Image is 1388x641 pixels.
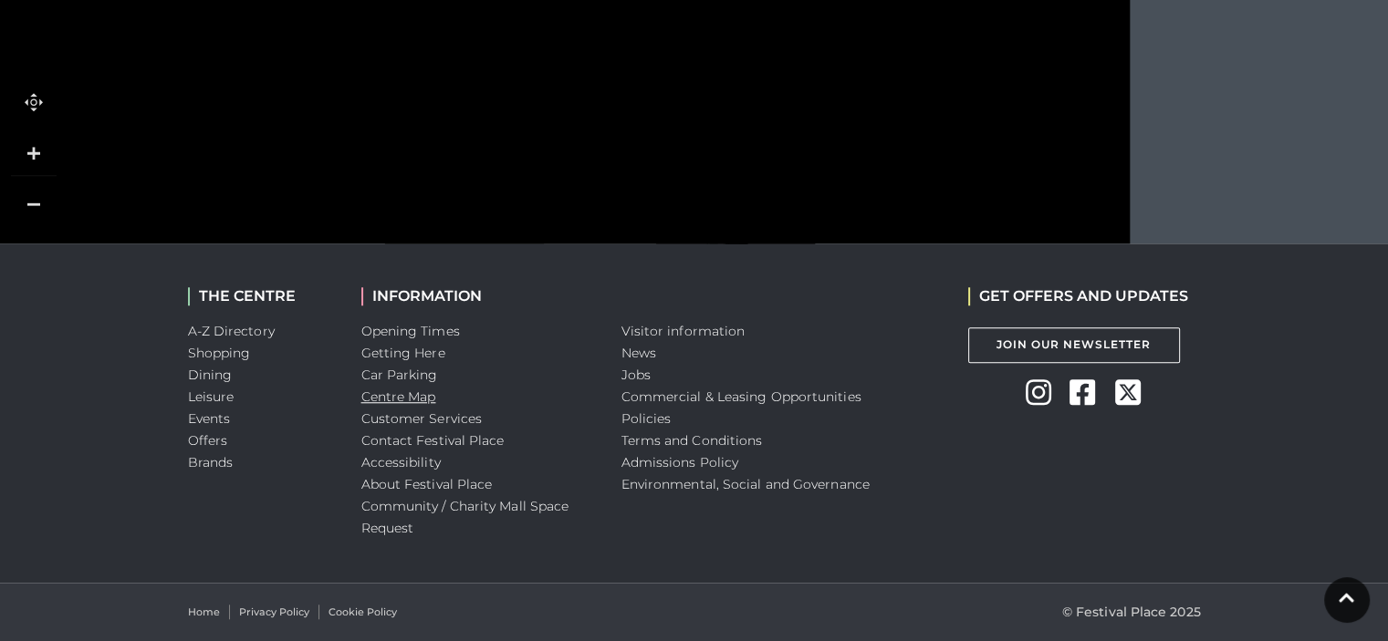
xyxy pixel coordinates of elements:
[188,605,220,620] a: Home
[621,410,672,427] a: Policies
[188,454,234,470] a: Brands
[621,476,870,492] a: Environmental, Social and Governance
[239,605,309,620] a: Privacy Policy
[188,388,235,405] a: Leisure
[1062,601,1201,623] p: © Festival Place 2025
[188,410,231,427] a: Events
[621,454,739,470] a: Admissions Policy
[621,345,656,361] a: News
[361,476,493,492] a: About Festival Place
[361,345,445,361] a: Getting Here
[188,367,233,383] a: Dining
[188,323,275,339] a: A-Z Directory
[188,345,251,361] a: Shopping
[621,367,651,383] a: Jobs
[361,454,441,470] a: Accessibility
[361,432,505,449] a: Contact Festival Place
[621,388,861,405] a: Commercial & Leasing Opportunities
[188,432,228,449] a: Offers
[621,323,746,339] a: Visitor information
[361,410,483,427] a: Customer Services
[329,605,397,620] a: Cookie Policy
[361,498,569,536] a: Community / Charity Mall Space Request
[188,287,334,305] h2: THE CENTRE
[361,287,594,305] h2: INFORMATION
[361,367,438,383] a: Car Parking
[361,388,436,405] a: Centre Map
[968,287,1188,305] h2: GET OFFERS AND UPDATES
[361,323,460,339] a: Opening Times
[968,327,1180,363] a: Join Our Newsletter
[621,432,763,449] a: Terms and Conditions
